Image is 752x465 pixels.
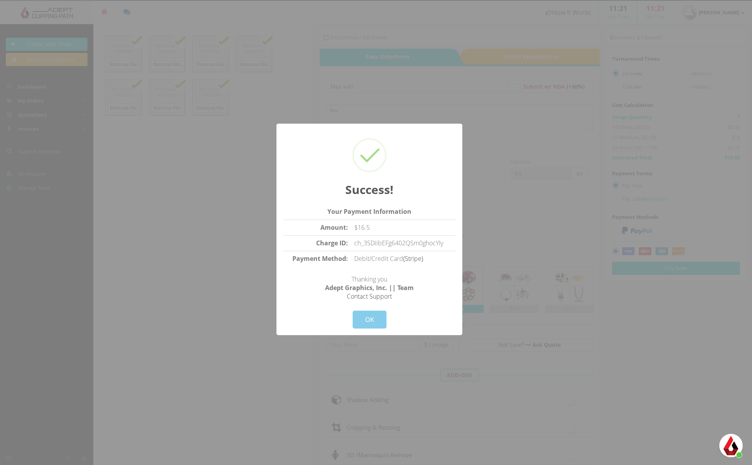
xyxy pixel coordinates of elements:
p: Thanking you [283,266,456,301]
strong: Your Payment Information [327,207,411,216]
td: Debit/Credit Card [351,251,456,266]
a: (Stripe) [403,254,423,263]
td: ch_3SDiibEFg6402QSm0ghocYIy [351,235,456,251]
h2: Success! [283,182,456,198]
strong: Charge ID: [316,239,348,247]
strong: Payment Method: [292,254,348,263]
button: OK [353,311,386,329]
strong: Amount: [320,223,348,232]
td: $16.5 [351,220,456,236]
a: Contact Support [347,292,392,301]
strong: Adept Graphics, Inc. || Team [325,283,414,292]
div: Open chat [719,434,743,457]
